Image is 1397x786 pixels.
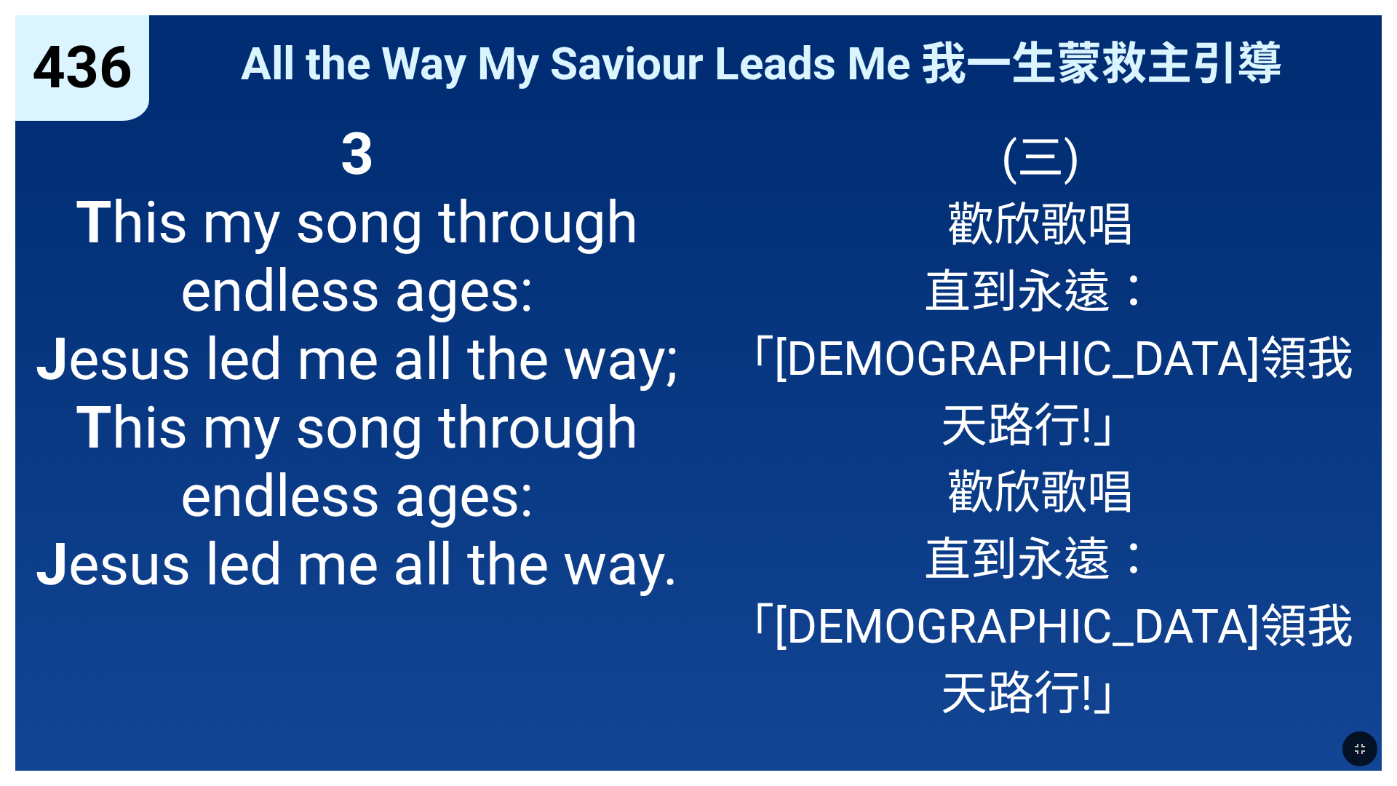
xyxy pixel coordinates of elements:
b: T [76,188,112,257]
b: J [36,531,68,599]
b: T [76,394,112,462]
span: All the Way My Saviour Leads Me 我一生蒙救主引導 [241,27,1282,92]
span: his my song through endless ages: esus led me all the way; his my song through endless ages: esus... [31,120,683,599]
b: J [36,325,68,394]
span: (三) 歡欣歌唱 直到永遠： 「[DEMOGRAPHIC_DATA]領我 天路行!」 歡欣歌唱 直到永遠： 「[DEMOGRAPHIC_DATA]領我 天路行!」 [728,120,1353,723]
span: 436 [32,33,132,102]
b: 3 [341,120,374,188]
